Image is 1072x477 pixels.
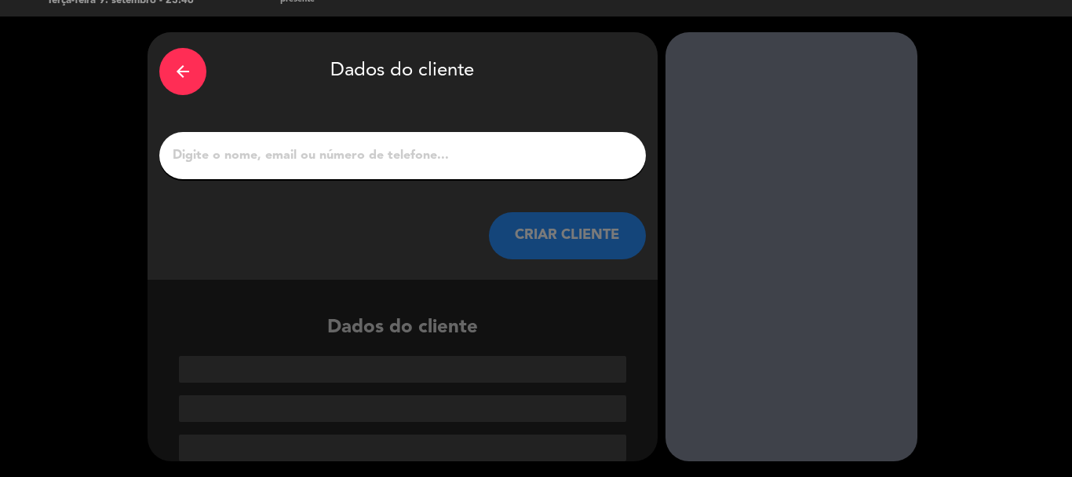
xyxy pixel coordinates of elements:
div: Dados do cliente [148,313,658,461]
input: Digite o nome, email ou número de telefone... [171,145,634,167]
button: CRIAR CLIENTE [489,212,646,259]
i: arrow_back [173,62,192,81]
div: Dados do cliente [159,44,646,99]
